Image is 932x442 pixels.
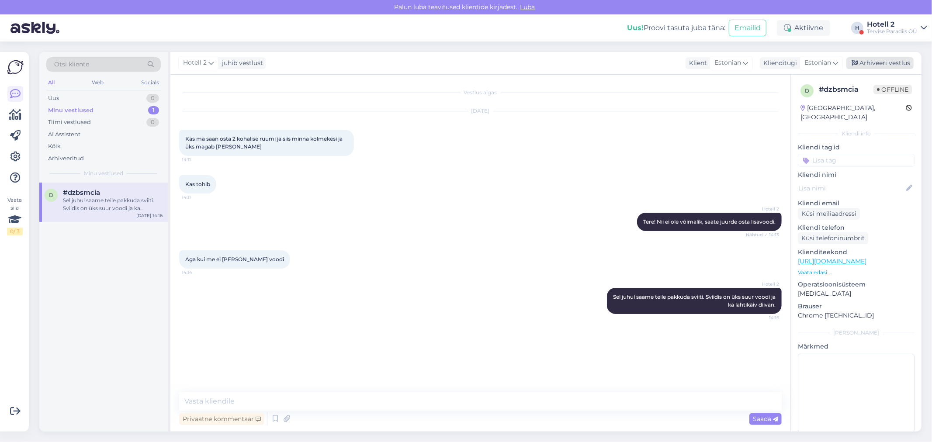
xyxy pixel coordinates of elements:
div: Kliendi info [798,130,915,138]
span: Tere! Nii ei ole võimalik, saate juurde osta lisavoodi. [643,218,776,225]
img: Askly Logo [7,59,24,76]
span: 14:11 [182,156,215,163]
span: Hotell 2 [183,58,207,68]
p: Kliendi email [798,199,915,208]
span: Luba [518,3,538,11]
p: Chrome [TECHNICAL_ID] [798,311,915,320]
a: [URL][DOMAIN_NAME] [798,257,866,265]
p: Brauser [798,302,915,311]
div: Aktiivne [777,20,830,36]
div: Tervise Paradiis OÜ [867,28,917,35]
span: Sel juhul saame teile pakkuda sviiti. Sviidis on üks suur voodi ja ka lahtikäiv diivan. [613,294,777,308]
div: Socials [139,77,161,88]
span: Hotell 2 [746,281,779,287]
div: 0 [146,118,159,127]
span: d [805,87,809,94]
span: #dzbsmcia [63,189,100,197]
div: Vaata siia [7,196,23,235]
span: Minu vestlused [84,169,123,177]
div: [PERSON_NAME] [798,329,915,337]
div: Klienditugi [760,59,797,68]
div: 1 [148,106,159,115]
span: 14:14 [182,269,215,276]
span: 14:11 [182,194,215,200]
p: Kliendi nimi [798,170,915,180]
span: Kas tohib [185,181,210,187]
div: Arhiveeritud [48,154,84,163]
div: Uus [48,94,59,103]
div: Klient [686,59,707,68]
div: Arhiveeri vestlus [846,57,914,69]
span: 14:16 [746,314,779,321]
div: Sel juhul saame teile pakkuda sviiti. Sviidis on üks suur voodi ja ka lahtikäiv diivan. [63,197,163,212]
button: Emailid [729,20,766,36]
span: Estonian [804,58,831,68]
p: Vaata edasi ... [798,269,915,276]
div: juhib vestlust [218,59,263,68]
p: [MEDICAL_DATA] [798,289,915,298]
div: AI Assistent [48,130,80,139]
div: 0 / 3 [7,228,23,235]
div: [DATE] 14:16 [136,212,163,219]
div: Proovi tasuta juba täna: [627,23,725,33]
div: Hotell 2 [867,21,917,28]
span: Offline [873,85,912,94]
div: All [46,77,56,88]
span: Aga kui me ei [PERSON_NAME] voodi [185,256,284,262]
span: Kas ma saan osta 2 kohalise ruumi ja siis minna kolmekesi ja üks magab [PERSON_NAME] [185,135,344,150]
p: Klienditeekond [798,248,915,257]
input: Lisa nimi [798,183,904,193]
span: Nähtud ✓ 14:13 [746,231,779,238]
p: Operatsioonisüsteem [798,280,915,289]
span: Otsi kliente [54,60,89,69]
div: H [851,22,863,34]
b: Uus! [627,24,644,32]
div: Küsi telefoninumbrit [798,232,868,244]
div: Kõik [48,142,61,151]
span: Hotell 2 [746,206,779,212]
span: Estonian [714,58,741,68]
a: Hotell 2Tervise Paradiis OÜ [867,21,927,35]
span: Saada [753,415,778,423]
div: Vestlus algas [179,89,782,97]
div: Web [90,77,106,88]
div: Küsi meiliaadressi [798,208,860,220]
div: [GEOGRAPHIC_DATA], [GEOGRAPHIC_DATA] [800,104,906,122]
span: d [49,192,53,198]
div: Tiimi vestlused [48,118,91,127]
div: 0 [146,94,159,103]
p: Kliendi telefon [798,223,915,232]
div: Privaatne kommentaar [179,413,264,425]
div: [DATE] [179,107,782,115]
p: Märkmed [798,342,915,351]
p: Kliendi tag'id [798,143,915,152]
div: # dzbsmcia [819,84,873,95]
input: Lisa tag [798,154,915,167]
div: Minu vestlused [48,106,94,115]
